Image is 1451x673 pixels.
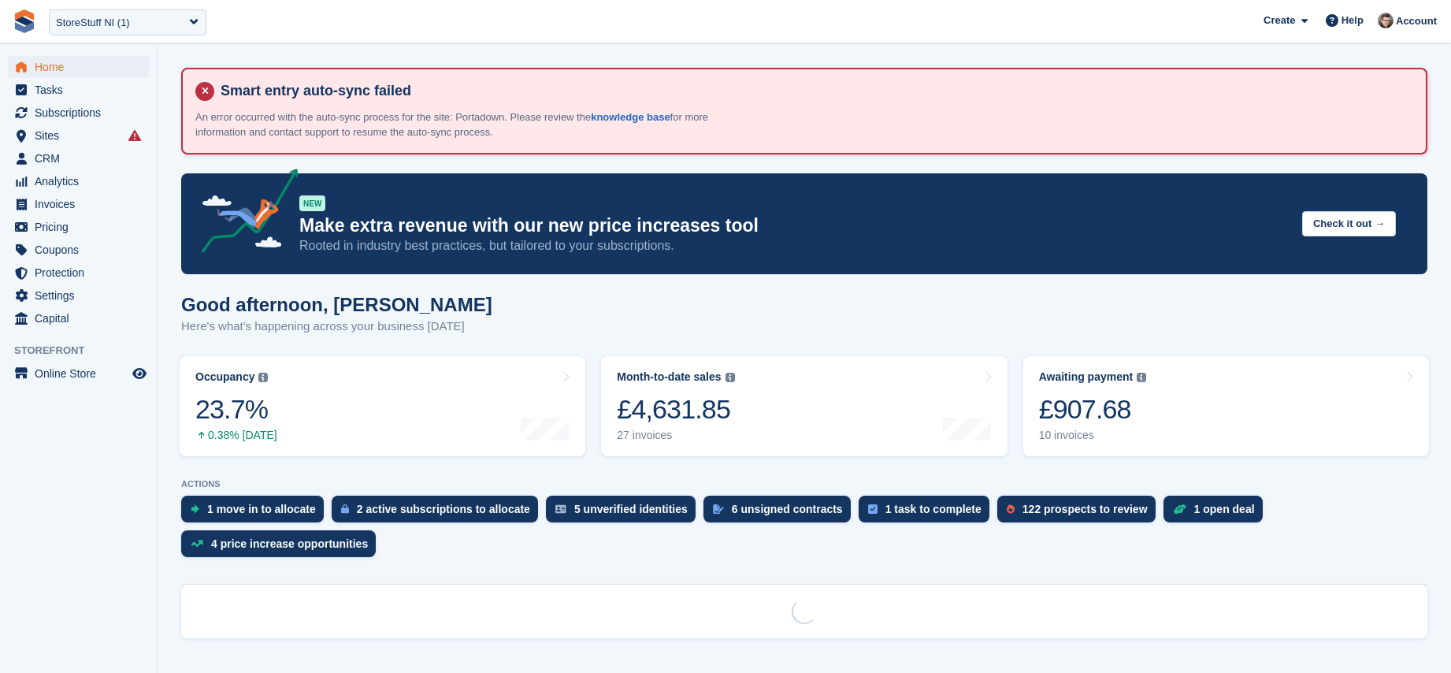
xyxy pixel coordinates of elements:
a: 5 unverified identities [546,496,703,530]
a: menu [8,102,149,124]
span: Help [1342,13,1364,28]
span: Analytics [35,170,129,192]
a: menu [8,216,149,238]
a: Occupancy 23.7% 0.38% [DATE] [180,356,585,456]
span: Sites [35,125,129,147]
div: 1 task to complete [885,503,982,515]
span: CRM [35,147,129,169]
img: active_subscription_to_allocate_icon-d502201f5373d7db506a760aba3b589e785aa758c864c3986d89f69b8ff3... [341,504,349,514]
span: Capital [35,307,129,329]
span: Invoices [35,193,129,215]
div: 122 prospects to review [1022,503,1148,515]
span: Create [1264,13,1295,28]
a: Awaiting payment £907.68 10 invoices [1023,356,1429,456]
a: Preview store [130,364,149,383]
img: price-adjustments-announcement-icon-8257ccfd72463d97f412b2fc003d46551f7dbcb40ab6d574587a9cd5c0d94... [188,169,299,258]
a: menu [8,363,149,385]
div: StoreStuff NI (1) [56,15,130,31]
p: Rooted in industry best practices, but tailored to your subscriptions. [299,237,1290,255]
span: Pricing [35,216,129,238]
a: menu [8,125,149,147]
button: Check it out → [1302,211,1396,237]
a: menu [8,79,149,101]
span: Online Store [35,363,129,385]
div: 5 unverified identities [574,503,688,515]
div: 2 active subscriptions to allocate [357,503,530,515]
img: move_ins_to_allocate_icon-fdf77a2bb77ea45bf5b3d319d69a93e2d87916cf1d5bf7949dd705db3b84f3ca.svg [191,504,199,514]
div: NEW [299,195,325,211]
a: 4 price increase opportunities [181,530,384,565]
div: Month-to-date sales [617,370,721,384]
span: Subscriptions [35,102,129,124]
img: task-75834270c22a3079a89374b754ae025e5fb1db73e45f91037f5363f120a921f8.svg [868,504,878,514]
img: price_increase_opportunities-93ffe204e8149a01c8c9dc8f82e8f89637d9d84a8eef4429ea346261dce0b2c0.svg [191,540,203,547]
span: Home [35,56,129,78]
span: Settings [35,284,129,307]
a: menu [8,262,149,284]
span: Tasks [35,79,129,101]
a: 1 open deal [1163,496,1271,530]
img: verify_identity-adf6edd0f0f0b5bbfe63781bf79b02c33cf7c696d77639b501bdc392416b5a36.svg [555,504,566,514]
a: menu [8,284,149,307]
div: 6 unsigned contracts [732,503,843,515]
div: Occupancy [195,370,254,384]
a: 6 unsigned contracts [703,496,859,530]
div: £4,631.85 [617,393,734,426]
div: 23.7% [195,393,277,426]
p: ACTIONS [181,479,1427,489]
i: Smart entry sync failures have occurred [128,129,141,142]
span: Protection [35,262,129,284]
a: Month-to-date sales £4,631.85 27 invoices [601,356,1007,456]
div: 27 invoices [617,429,734,442]
a: menu [8,170,149,192]
p: An error occurred with the auto-sync process for the site: Portadown. Please review the for more ... [195,110,747,140]
a: knowledge base [591,111,670,123]
div: 1 move in to allocate [207,503,316,515]
span: Storefront [14,343,157,359]
h4: Smart entry auto-sync failed [214,82,1413,100]
a: 122 prospects to review [997,496,1163,530]
a: 2 active subscriptions to allocate [332,496,546,530]
p: Make extra revenue with our new price increases tool [299,214,1290,237]
span: Account [1396,13,1437,29]
img: icon-info-grey-7440780725fd019a000dd9b08b2336e03edf1995a4989e88bcd33f0948082b44.svg [1137,373,1146,382]
a: menu [8,307,149,329]
div: £907.68 [1039,393,1147,426]
img: stora-icon-8386f47178a22dfd0bd8f6a31ec36ba5ce8667c1dd55bd0f319d3a0aa187defe.svg [13,9,36,33]
p: Here's what's happening across your business [DATE] [181,318,492,336]
img: prospect-51fa495bee0391a8d652442698ab0144808aea92771e9ea1ae160a38d050c398.svg [1007,504,1015,514]
a: menu [8,56,149,78]
a: 1 task to complete [859,496,997,530]
div: 4 price increase opportunities [211,537,368,550]
h1: Good afternoon, [PERSON_NAME] [181,294,492,315]
img: icon-info-grey-7440780725fd019a000dd9b08b2336e03edf1995a4989e88bcd33f0948082b44.svg [258,373,268,382]
img: deal-1b604bf984904fb50ccaf53a9ad4b4a5d6e5aea283cecdc64d6e3604feb123c2.svg [1173,504,1186,515]
a: 1 move in to allocate [181,496,332,530]
div: 10 invoices [1039,429,1147,442]
div: 1 open deal [1194,503,1255,515]
div: Awaiting payment [1039,370,1134,384]
img: Steven Hylands [1378,13,1393,28]
span: Coupons [35,239,129,261]
a: menu [8,147,149,169]
img: contract_signature_icon-13c848040528278c33f63329250d36e43548de30e8caae1d1a13099fd9432cc5.svg [713,504,724,514]
img: icon-info-grey-7440780725fd019a000dd9b08b2336e03edf1995a4989e88bcd33f0948082b44.svg [725,373,735,382]
div: 0.38% [DATE] [195,429,277,442]
a: menu [8,193,149,215]
a: menu [8,239,149,261]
